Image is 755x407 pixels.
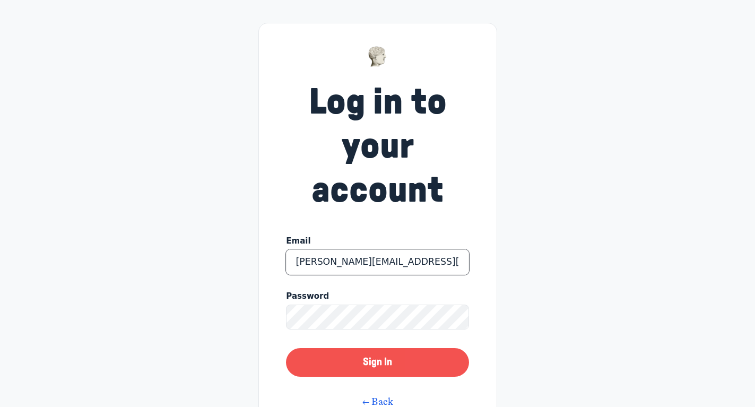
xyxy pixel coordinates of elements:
[286,81,468,213] h1: Log in to your account
[286,235,310,247] span: Email
[368,46,387,67] img: Museums as Progress
[286,290,329,302] span: Password
[286,348,468,377] button: Sign In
